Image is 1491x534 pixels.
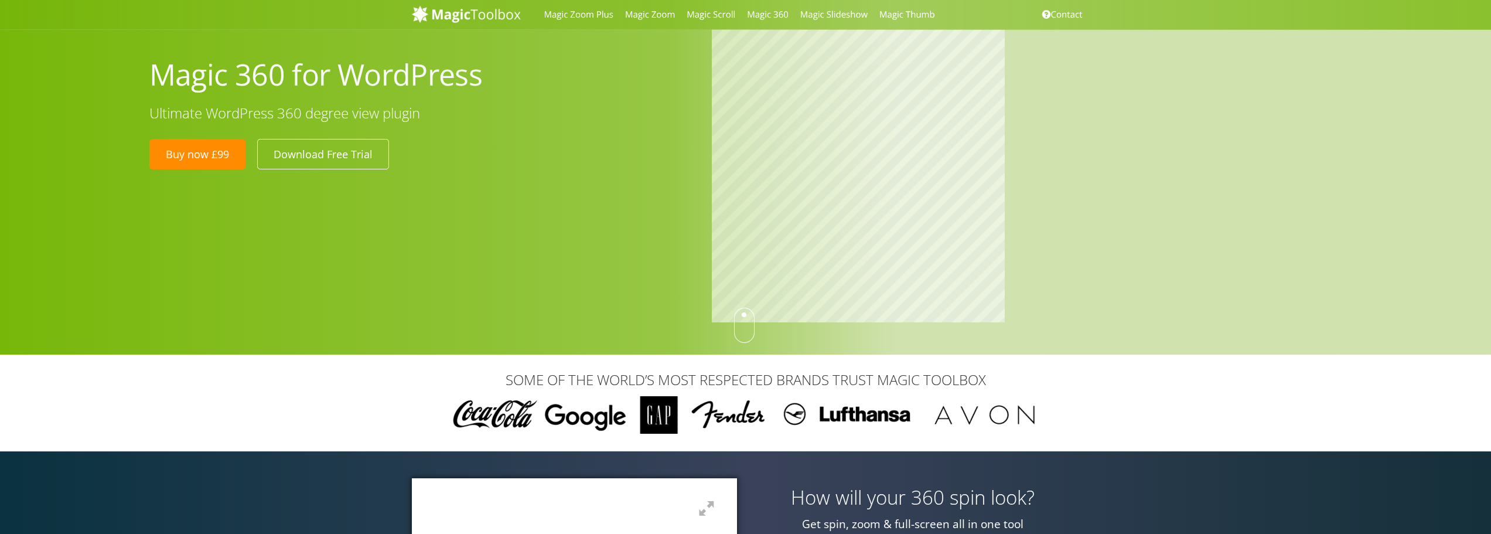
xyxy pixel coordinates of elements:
h1: Magic 360 for WordPress [149,56,695,94]
h3: SOME OF THE WORLD’S MOST RESPECTED BRANDS TRUST MAGIC TOOLBOX [412,372,1080,387]
h3: How will your 360 spin look? [755,487,1071,508]
img: Magic Toolbox Customers [446,396,1046,434]
p: Get spin, zoom & full-screen all in one tool [755,518,1071,531]
a: Download Free Trial [257,139,389,169]
a: Buy now £99 [149,139,245,169]
img: MagicToolbox.com - Image tools for your website [412,5,521,23]
h3: Ultimate WordPress 360 degree view plugin [149,106,695,121]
